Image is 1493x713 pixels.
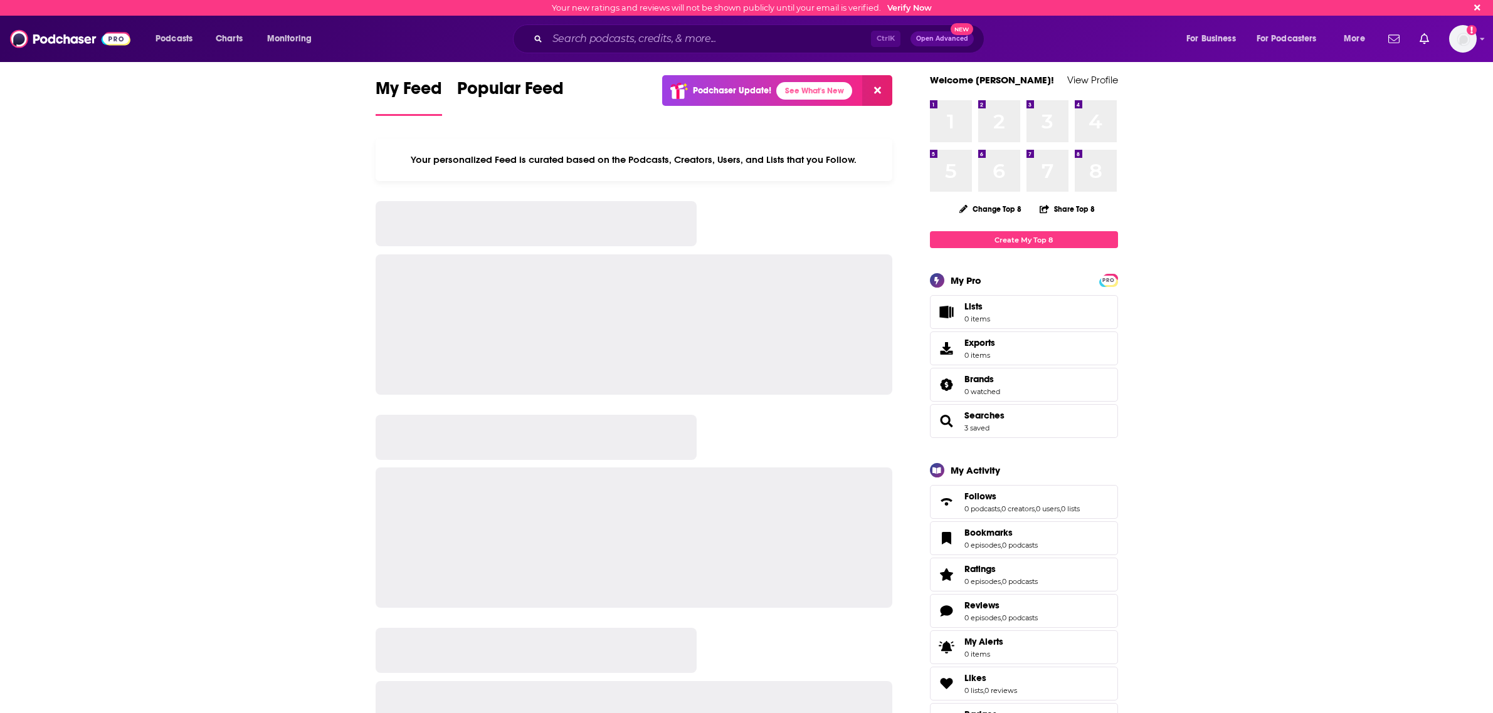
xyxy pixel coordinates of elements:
span: Logged in as MelissaPS [1449,25,1477,53]
a: Bookmarks [934,529,959,547]
span: Likes [930,667,1118,700]
span: Brands [964,373,994,385]
span: , [1000,504,1001,513]
a: Ratings [964,563,1038,575]
a: My Feed [376,78,442,116]
a: View Profile [1067,74,1118,86]
span: Lists [964,301,990,312]
a: Show notifications dropdown [1415,28,1434,49]
a: Follows [934,493,959,511]
span: Follows [964,491,996,502]
span: Reviews [930,594,1118,628]
span: , [983,686,984,695]
a: Create My Top 8 [930,231,1118,248]
button: open menu [1335,29,1381,49]
span: Charts [216,30,243,48]
a: Searches [964,410,1005,421]
span: Bookmarks [930,521,1118,555]
span: 0 items [964,315,990,323]
a: Charts [208,29,250,49]
span: Reviews [964,600,1000,611]
a: See What's New [776,82,852,100]
span: Open Advanced [916,36,968,42]
span: , [1001,577,1002,586]
div: Your new ratings and reviews will not be shown publicly until your email is verified. [552,3,932,13]
button: open menu [1178,29,1252,49]
button: open menu [1248,29,1335,49]
a: Popular Feed [457,78,564,116]
a: 0 watched [964,387,1000,396]
button: Change Top 8 [952,201,1030,217]
div: Search podcasts, credits, & more... [525,24,996,53]
a: 0 reviews [984,686,1017,695]
span: Lists [934,303,959,321]
img: User Profile [1449,25,1477,53]
a: 0 podcasts [964,504,1000,513]
span: , [1060,504,1061,513]
span: , [1035,504,1036,513]
span: 0 items [964,650,1003,658]
a: Likes [964,672,1017,684]
a: Welcome [PERSON_NAME]! [930,74,1054,86]
span: My Alerts [964,636,1003,647]
a: 0 podcasts [1002,577,1038,586]
a: 0 lists [964,686,983,695]
span: Popular Feed [457,78,564,107]
a: Reviews [934,602,959,620]
a: Ratings [934,566,959,583]
a: Follows [964,491,1080,502]
span: Exports [964,337,995,348]
a: PRO [1101,275,1116,284]
a: 0 episodes [964,541,1001,549]
a: Lists [930,295,1118,329]
span: For Business [1186,30,1236,48]
span: More [1344,30,1365,48]
a: Searches [934,412,959,430]
a: Likes [934,675,959,692]
span: PRO [1101,276,1116,285]
span: 0 items [964,351,995,360]
span: , [1001,613,1002,622]
span: Brands [930,368,1118,402]
div: My Activity [951,464,1000,476]
span: Podcasts [156,30,193,48]
input: Search podcasts, credits, & more... [547,29,871,49]
a: Show notifications dropdown [1383,28,1405,49]
a: Exports [930,331,1118,365]
a: 0 creators [1001,504,1035,513]
a: Brands [964,373,1000,385]
div: Your personalized Feed is curated based on the Podcasts, Creators, Users, and Lists that you Follow. [376,138,893,181]
div: My Pro [951,274,981,286]
a: 3 saved [964,424,989,432]
svg: Email not verified [1467,25,1477,35]
button: open menu [147,29,209,49]
img: Podchaser - Follow, Share and Rate Podcasts [10,27,130,51]
span: Lists [964,301,983,312]
span: Monitoring [267,30,312,48]
span: My Feed [376,78,442,107]
span: Exports [934,340,959,357]
a: My Alerts [930,630,1118,664]
span: Searches [930,404,1118,438]
span: Likes [964,672,986,684]
p: Podchaser Update! [693,85,771,96]
a: Verify Now [887,3,932,13]
a: 0 users [1036,504,1060,513]
span: Ctrl K [871,31,900,47]
a: Reviews [964,600,1038,611]
span: Ratings [964,563,996,575]
span: , [1001,541,1002,549]
button: Show profile menu [1449,25,1477,53]
a: 0 podcasts [1002,613,1038,622]
button: Share Top 8 [1039,197,1095,221]
span: Bookmarks [964,527,1013,538]
span: For Podcasters [1257,30,1317,48]
button: open menu [258,29,328,49]
a: Brands [934,376,959,393]
a: 0 episodes [964,613,1001,622]
span: Follows [930,485,1118,519]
